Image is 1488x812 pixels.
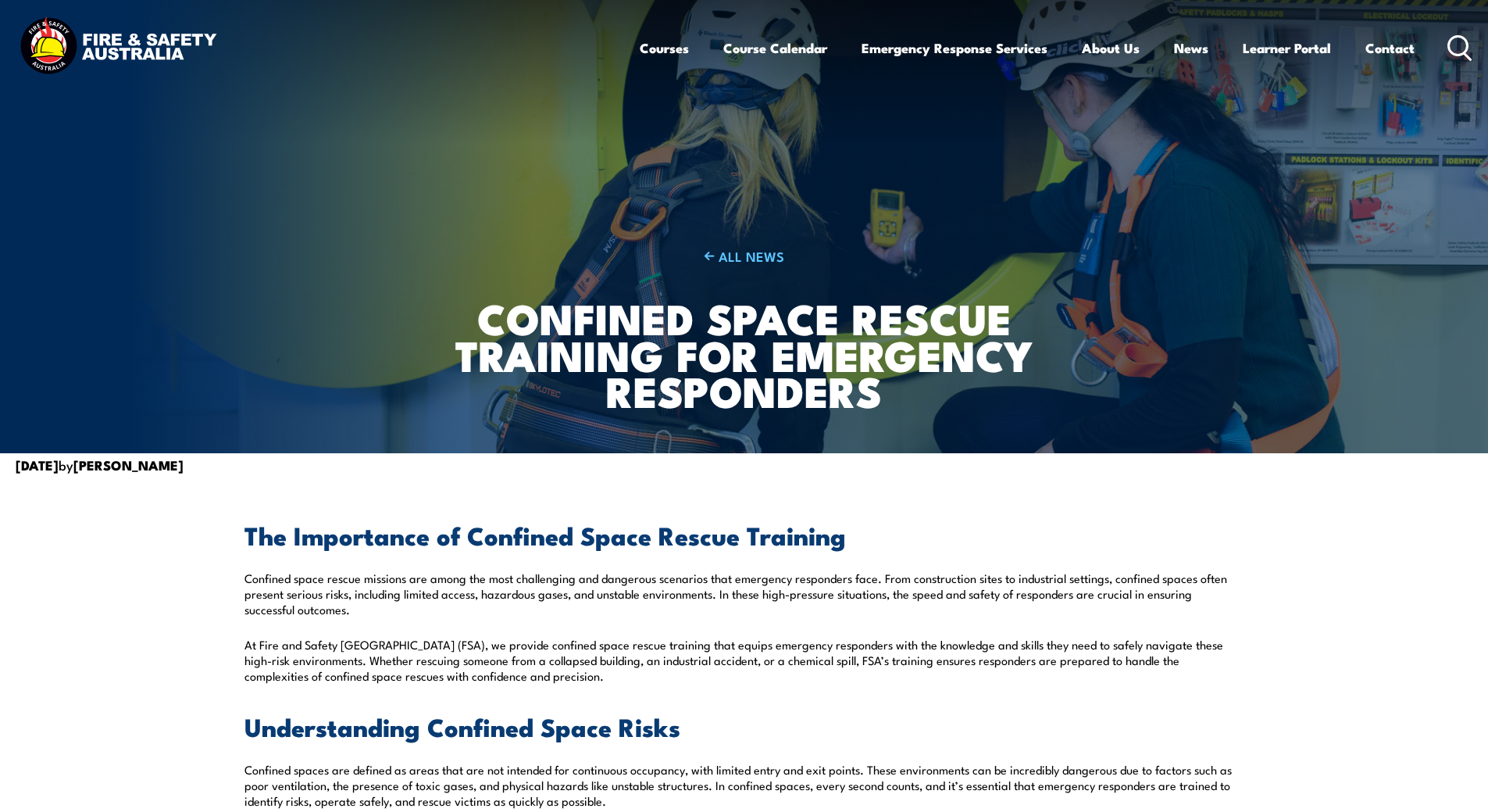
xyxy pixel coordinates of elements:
[640,27,689,69] a: Courses
[244,571,1244,617] p: Confined space rescue missions are among the most challenging and dangerous scenarios that emerge...
[16,455,59,475] strong: [DATE]
[1174,27,1208,69] a: News
[244,762,1244,809] p: Confined spaces are defined as areas that are not intended for continuous occupancy, with limited...
[1082,27,1140,69] a: About Us
[437,299,1051,409] h1: Confined Space Rescue Training for Emergency Responders
[437,247,1051,265] a: ALL NEWS
[73,455,184,475] strong: [PERSON_NAME]
[862,27,1047,69] a: Emergency Response Services
[244,706,680,746] b: Understanding Confined Space Risks
[244,515,846,554] b: The Importance of Confined Space Rescue Training
[1243,27,1331,69] a: Learner Portal
[244,637,1244,684] p: At Fire and Safety [GEOGRAPHIC_DATA] (FSA), we provide confined space rescue training that equips...
[16,455,184,474] span: by
[1365,27,1415,69] a: Contact
[723,27,827,69] a: Course Calendar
